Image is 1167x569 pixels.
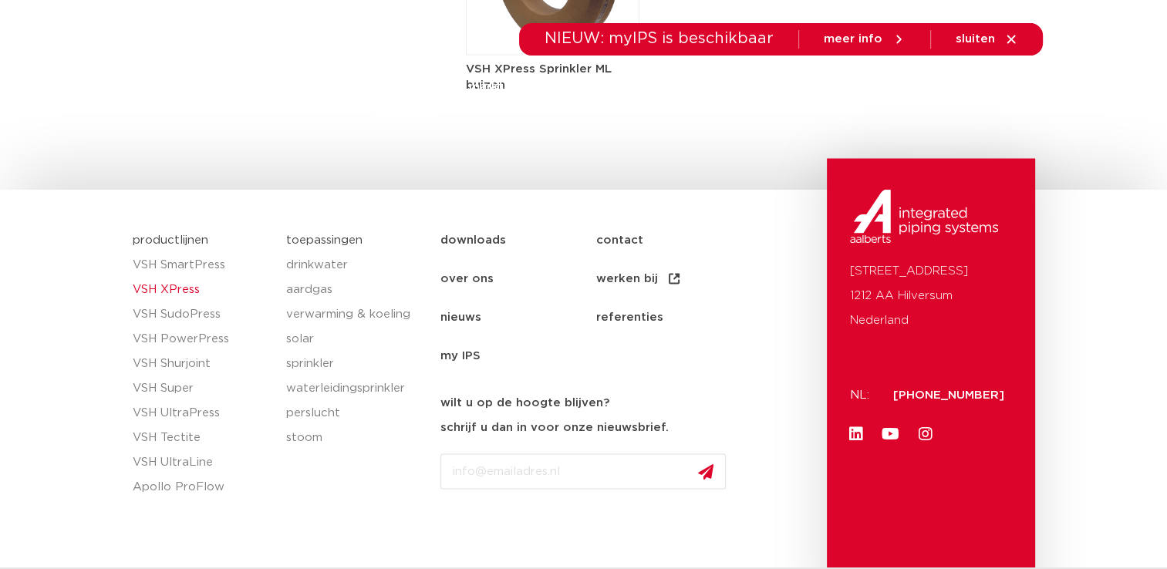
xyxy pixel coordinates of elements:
[595,259,750,298] a: werken bij
[375,56,890,118] nav: Menu
[757,56,806,118] a: services
[440,421,669,433] strong: schrijf u dan in voor onze nieuwsbrief.
[440,336,595,375] a: my IPS
[850,258,1012,332] p: [STREET_ADDRESS] 1212 AA Hilversum Nederland
[698,463,713,480] img: send.svg
[286,375,425,400] a: waterleidingsprinkler
[133,449,272,474] a: VSH UltraLine
[286,277,425,301] a: aardgas
[133,400,272,425] a: VSH UltraPress
[956,32,1018,46] a: sluiten
[440,221,595,259] a: downloads
[286,234,363,245] a: toepassingen
[660,56,726,118] a: downloads
[440,453,726,489] input: info@emailadres.nl
[133,351,272,375] a: VSH Shurjoint
[286,252,425,277] a: drinkwater
[133,474,272,499] a: Apollo ProFlow
[133,425,272,449] a: VSH Tectite
[375,56,437,118] a: producten
[133,234,208,245] a: productlijnen
[133,252,272,277] a: VSH SmartPress
[440,221,819,375] nav: Menu
[548,56,629,118] a: toepassingen
[545,31,774,46] span: NIEUW: myIPS is beschikbaar
[133,301,272,326] a: VSH SudoPress
[956,33,995,45] span: sluiten
[286,326,425,351] a: solar
[850,382,875,407] p: NL:
[824,32,906,46] a: meer info
[824,33,882,45] span: meer info
[595,298,750,336] a: referenties
[286,400,425,425] a: perslucht
[440,259,595,298] a: over ons
[967,51,983,123] div: my IPS
[595,221,750,259] a: contact
[133,326,272,351] a: VSH PowerPress
[440,298,595,336] a: nieuws
[440,501,675,561] iframe: reCAPTCHA
[133,277,272,301] a: VSH XPress
[286,425,425,449] a: stoom
[133,375,272,400] a: VSH Super
[893,389,1004,400] a: [PHONE_NUMBER]
[286,301,425,326] a: verwarming & koeling
[837,56,890,118] a: over ons
[440,396,609,408] strong: wilt u op de hoogte blijven?
[468,56,518,118] a: markten
[286,351,425,375] a: sprinkler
